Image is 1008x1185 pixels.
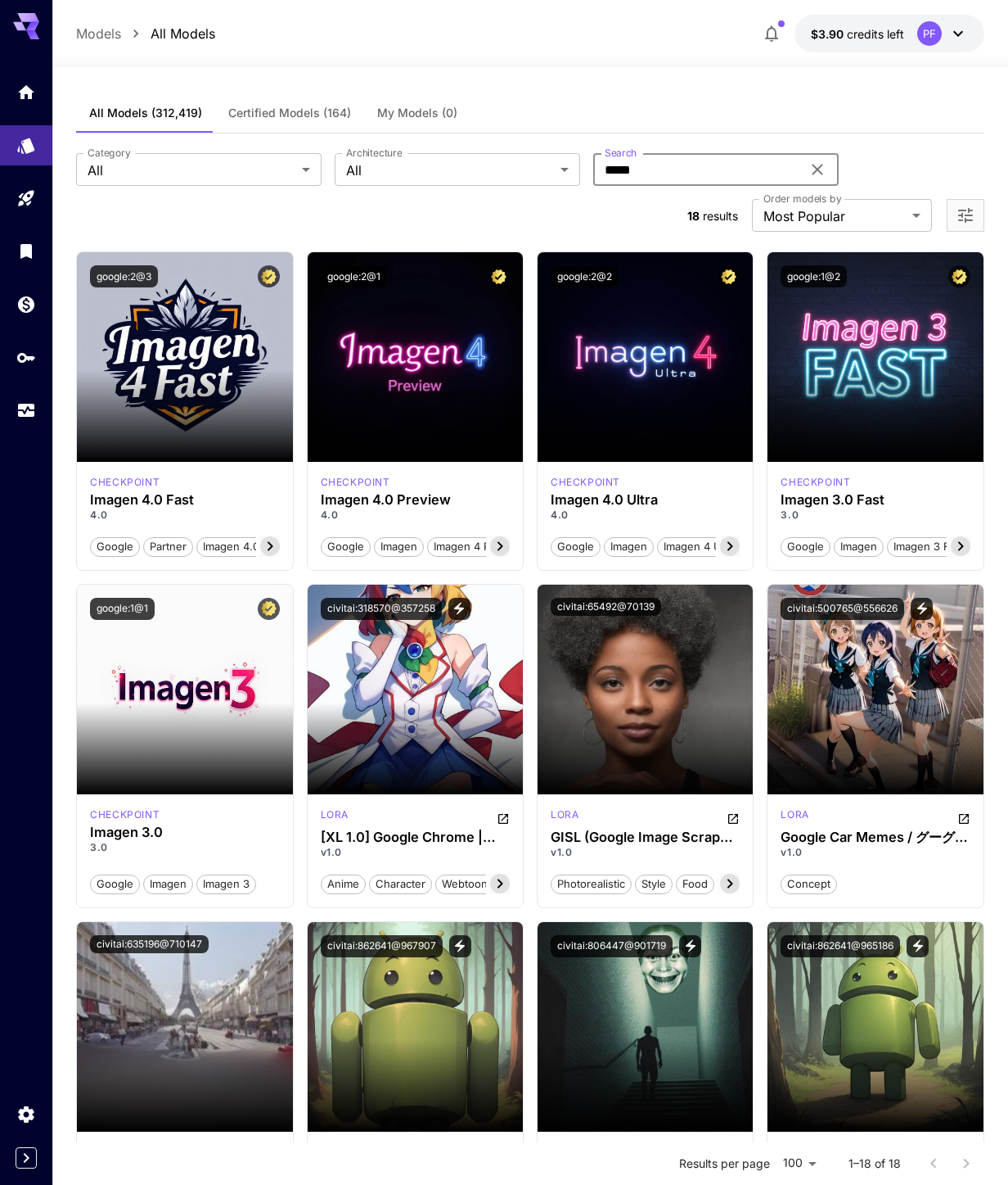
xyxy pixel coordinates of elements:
[90,598,155,620] button: google:1@1
[144,876,192,893] span: Imagen
[488,265,510,287] button: Certified Model – Vetted for best performance and includes a commercial license.
[449,935,471,957] button: View trigger words
[657,536,744,557] button: Imagen 4 Ultra
[16,400,36,421] div: Usage
[321,475,390,490] div: imagen4preview
[551,475,620,490] p: checkpoint
[16,188,36,209] div: Playground
[781,539,830,555] span: Google
[551,876,631,893] span: photorealistic
[811,27,847,41] span: $3.90
[76,24,121,43] p: Models
[781,475,850,490] div: imagen3fast
[551,492,740,508] div: Imagen 4.0 Ultra
[375,539,423,555] span: Imagen
[321,492,510,508] div: Imagen 4.0 Preview
[346,146,402,160] label: Architecture
[781,935,900,957] button: civitai:862641@965186
[90,265,158,287] button: google:2@3
[551,475,620,490] div: imagen4ultra
[551,508,740,522] p: 4.0
[90,825,279,840] h3: Imagen 3.0
[321,508,510,522] p: 4.0
[428,539,530,555] span: Imagen 4 Preview
[551,935,673,957] button: civitai:806447@901719
[143,536,193,557] button: Partner
[321,830,510,845] h3: [XL 1.0] Google Chrome | Merryweather Media's Internet Explorer
[551,830,740,845] div: GISL (Google Image Scrape LoRA)
[16,130,36,151] div: Models
[781,876,836,893] span: concept
[374,536,424,557] button: Imagen
[811,25,904,43] div: $3.898
[605,539,653,555] span: Imagen
[781,807,808,822] p: lora
[436,876,493,893] span: webtoon
[926,1106,1008,1185] iframe: Chat Widget
[727,807,740,827] button: Open in CivitAI
[781,845,970,860] p: v1.0
[90,935,209,953] button: civitai:635196@710147
[16,1104,36,1124] div: Settings
[948,265,970,287] button: Certified Model – Vetted for best performance and includes a commercial license.
[907,935,929,957] button: View trigger words
[781,475,850,490] p: checkpoint
[76,24,215,43] nav: breadcrumb
[703,209,738,223] span: results
[89,106,202,120] span: All Models (312,419)
[377,106,457,120] span: My Models (0)
[16,77,36,97] div: Home
[321,845,510,860] p: v1.0
[834,536,884,557] button: Imagen
[911,598,933,620] button: View trigger words
[91,876,139,893] span: Google
[151,24,215,43] a: All Models
[888,539,970,555] span: Imagen 3 Fast
[90,807,160,822] div: imagen3
[91,539,139,555] span: Google
[781,508,970,522] p: 3.0
[677,876,713,893] span: food
[781,598,904,620] button: civitai:500765@556626
[781,873,837,894] button: concept
[321,475,390,490] p: checkpoint
[604,536,654,557] button: Imagen
[835,539,883,555] span: Imagen
[90,873,140,894] button: Google
[144,539,192,555] span: Partner
[16,294,36,314] div: Wallet
[90,536,140,557] button: Google
[321,807,349,827] div: Pony
[917,21,942,46] div: PF
[370,876,431,893] span: character
[658,539,743,555] span: Imagen 4 Ultra
[763,206,906,226] span: Most Popular
[197,539,265,555] span: Imagen 4.0
[88,161,295,180] span: All
[636,876,672,893] span: style
[551,807,578,827] div: SD 1.5
[847,27,904,41] span: credits left
[321,873,366,894] button: anime
[16,347,36,368] div: API Keys
[794,15,984,52] button: $3.898PF
[551,539,600,555] span: Google
[90,840,279,855] p: 3.0
[551,830,740,845] h3: GISL (Google Image Scrape [PERSON_NAME])
[427,536,531,557] button: Imagen 4 Preview
[197,876,255,893] span: Imagen 3
[781,830,970,845] div: Google Car Memes / グーグルカーのミーム SDXL
[551,265,619,287] button: google:2@2
[90,492,279,508] h3: Imagen 4.0 Fast
[321,536,371,557] button: Google
[322,876,365,893] span: anime
[90,807,160,822] p: checkpoint
[551,807,578,822] p: lora
[90,475,160,490] div: imagen4fast
[551,598,661,616] button: civitai:65492@70139
[781,265,847,287] button: google:1@2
